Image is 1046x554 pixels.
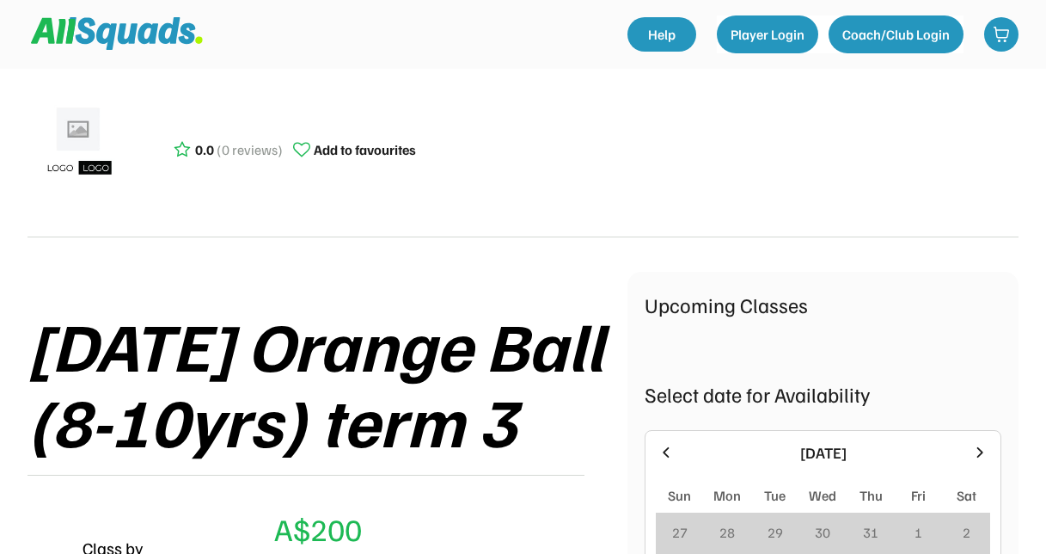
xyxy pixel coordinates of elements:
div: 31 [863,522,878,543]
div: 2 [963,522,970,543]
div: 0.0 [195,139,214,160]
button: Player Login [717,15,818,53]
div: [DATE] Orange Ball (8-10yrs) term 3 [28,306,627,458]
div: Mon [713,485,741,506]
div: Thu [859,485,883,506]
div: Fri [911,485,926,506]
img: shopping-cart-01%20%281%29.svg [993,26,1010,43]
div: Upcoming Classes [645,289,1001,320]
div: A$200 [274,506,362,552]
img: ui-kit-placeholders-product-5_1200x.webp [36,102,122,188]
a: Help [627,17,696,52]
div: (0 reviews) [217,139,283,160]
div: 1 [914,522,922,543]
div: 29 [768,522,783,543]
div: Sun [668,485,691,506]
div: 30 [815,522,830,543]
div: 27 [672,522,688,543]
img: Squad%20Logo.svg [31,17,203,50]
div: Select date for Availability [645,379,1001,409]
div: Add to favourites [314,139,416,160]
div: Tue [764,485,786,506]
div: Sat [957,485,976,506]
button: Coach/Club Login [829,15,963,53]
div: Wed [809,485,836,506]
div: 28 [719,522,735,543]
div: [DATE] [685,441,961,465]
